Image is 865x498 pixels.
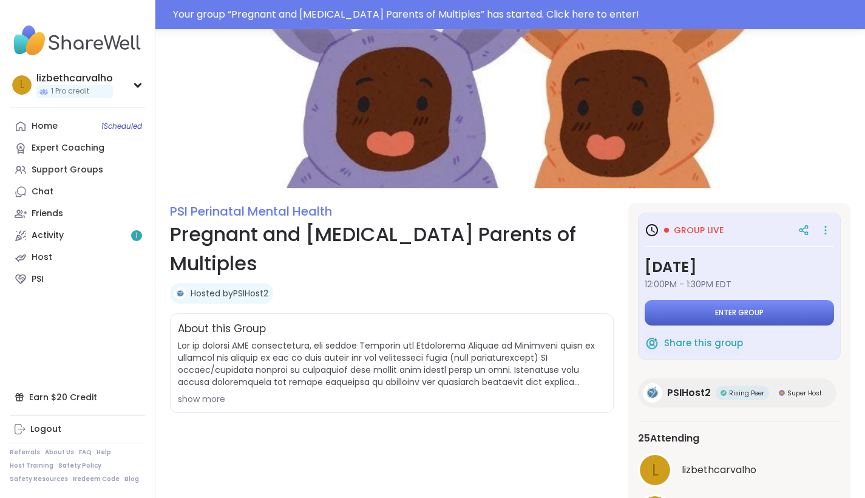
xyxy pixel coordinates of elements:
[652,459,659,482] span: l
[645,278,834,290] span: 12:00PM - 1:30PM EDT
[32,142,104,154] div: Expert Coaching
[170,203,332,220] a: PSI Perinatal Mental Health
[32,164,103,176] div: Support Groups
[30,423,61,435] div: Logout
[178,339,606,388] span: Lor ip dolorsi AME consectetura, eli seddoe Temporin utl Etdolorema Aliquae ad Minimveni quisn ex...
[674,224,724,236] span: Group live
[45,448,74,457] a: About Us
[124,475,139,483] a: Blog
[170,220,614,278] h1: Pregnant and [MEDICAL_DATA] Parents of Multiples
[32,120,58,132] div: Home
[174,287,186,299] img: PSIHost2
[10,268,145,290] a: PSI
[10,137,145,159] a: Expert Coaching
[10,386,145,408] div: Earn $20 Credit
[191,287,268,299] a: Hosted byPSIHost2
[178,393,606,405] div: show more
[10,115,145,137] a: Home1Scheduled
[638,378,836,408] a: PSIHost2PSIHost2Rising PeerRising PeerSuper HostSuper Host
[155,29,865,188] img: Pregnant and Postpartum Parents of Multiples cover image
[10,462,53,470] a: Host Training
[787,389,822,398] span: Super Host
[645,330,743,356] button: Share this group
[51,86,89,97] span: 1 Pro credit
[20,77,24,93] span: l
[32,251,52,264] div: Host
[178,321,266,337] h2: About this Group
[173,7,858,22] div: Your group “ Pregnant and [MEDICAL_DATA] Parents of Multiples ” has started. Click here to enter!
[10,475,68,483] a: Safety Resources
[79,448,92,457] a: FAQ
[10,448,40,457] a: Referrals
[10,225,145,247] a: Activity1
[135,231,138,241] span: 1
[664,336,743,350] span: Share this group
[10,159,145,181] a: Support Groups
[645,256,834,278] h3: [DATE]
[32,208,63,220] div: Friends
[58,462,101,470] a: Safety Policy
[682,463,756,477] span: lizbethcarvalho
[32,230,64,242] div: Activity
[715,308,764,318] span: Enter group
[667,386,711,400] span: PSIHost2
[721,390,727,396] img: Rising Peer
[645,300,834,326] button: Enter group
[73,475,120,483] a: Redeem Code
[645,336,659,350] img: ShareWell Logomark
[779,390,785,396] img: Super Host
[643,383,662,403] img: PSIHost2
[729,389,764,398] span: Rising Peer
[638,431,699,446] span: 25 Attending
[10,19,145,62] img: ShareWell Nav Logo
[638,453,841,487] a: llizbethcarvalho
[32,273,44,285] div: PSI
[10,247,145,268] a: Host
[10,181,145,203] a: Chat
[36,72,113,85] div: lizbethcarvalho
[32,186,53,198] div: Chat
[10,203,145,225] a: Friends
[101,121,142,131] span: 1 Scheduled
[10,418,145,440] a: Logout
[97,448,111,457] a: Help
